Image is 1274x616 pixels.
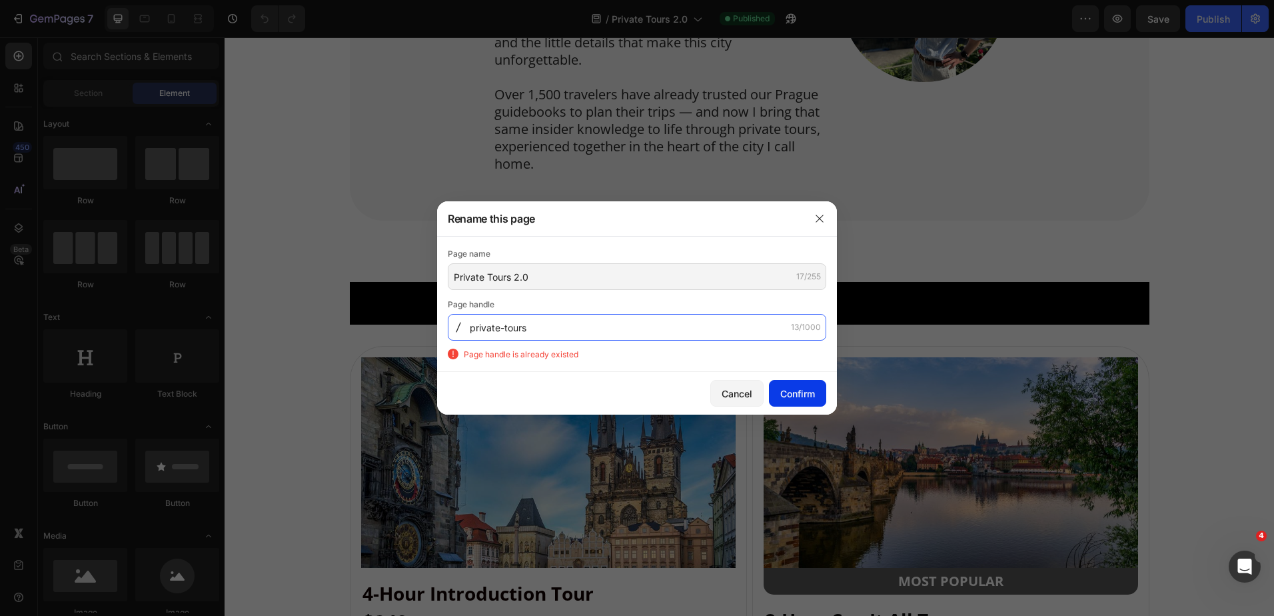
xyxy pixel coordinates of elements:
[270,48,596,135] span: Over 1,500 travelers have already trusted our Prague guidebooks to plan their trips — and now I b...
[438,248,611,285] strong: Tour Options
[780,387,815,401] div: Confirm
[137,320,511,531] img: gempages_535154904088446056-c5aa62bb-9746-4f85-a292-a8e516aff187.jpg
[540,570,736,595] span: 8-Hour See It All Tour
[138,571,183,598] span: $249
[539,320,914,531] img: gempages_535154904088446056-a3191bef-d493-4ac9-8290-8e112e5cb198.jpg
[791,321,821,333] div: 13/1000
[540,532,912,556] p: MOST POPULAR
[138,543,369,569] span: 4-Hour Introduction Tour
[769,380,826,407] button: Confirm
[1229,551,1261,583] iframe: Intercom live chat
[710,380,764,407] button: Cancel
[448,298,826,311] div: Page handle
[1256,531,1267,541] span: 4
[464,349,578,361] p: Page handle is already existed
[448,211,535,227] h3: Rename this page
[722,387,752,401] div: Cancel
[448,247,826,261] div: Page name
[796,271,821,283] div: 17/255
